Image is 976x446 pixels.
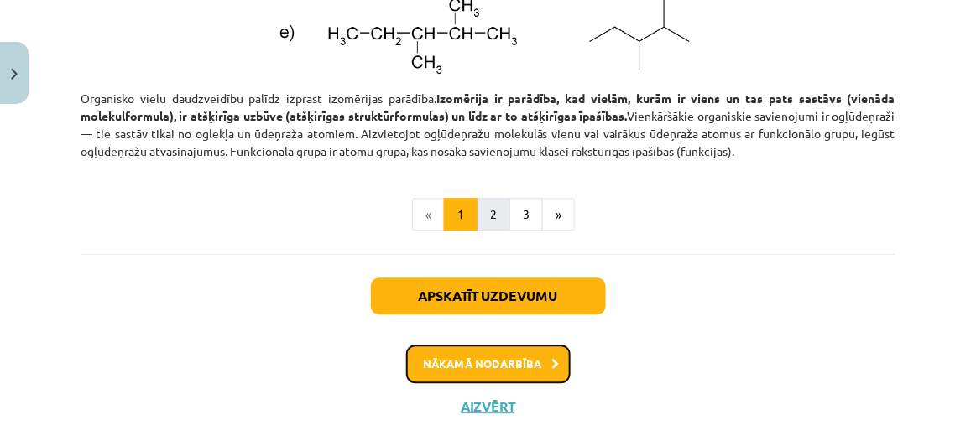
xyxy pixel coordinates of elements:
[542,198,575,231] button: »
[371,277,606,314] button: Apskatīt uzdevumu
[444,198,478,231] button: 1
[81,90,895,160] p: Organisko vielu daudzveidību palīdz izprast izomērijas parādība. Vienkāršākie organiskie savienoj...
[11,69,18,80] img: icon-close-lesson-0947bae3869378f0d4975bcd49f059093ad1ed9edebbc8119c70593378902aed.svg
[81,91,895,123] strong: Izomērija ir parādība, kad vielām, kurām ir viens un tas pats sastāvs (vienāda molekulformula), i...
[509,198,543,231] button: 3
[406,345,571,383] button: Nākamā nodarbība
[81,198,895,231] nav: Page navigation example
[477,198,510,231] button: 2
[457,398,520,415] button: Aizvērt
